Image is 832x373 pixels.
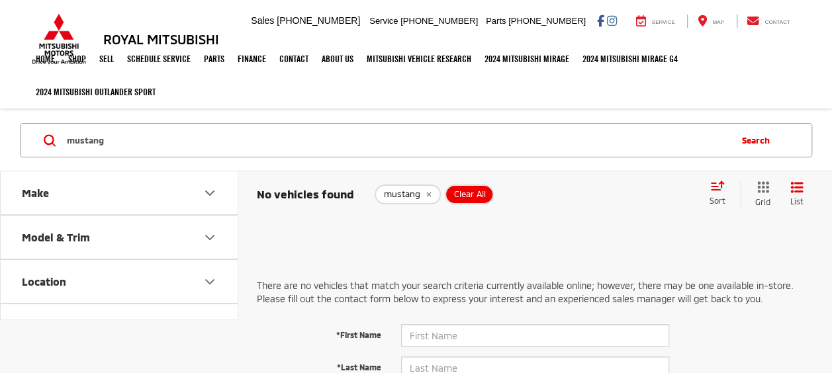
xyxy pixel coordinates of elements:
label: *First Name [247,324,391,341]
span: Contact [764,19,790,25]
span: [PHONE_NUMBER] [400,16,478,26]
button: Clear All [445,184,494,204]
span: List [790,196,804,207]
a: Finance [231,42,273,75]
div: Model & Trim [202,229,218,245]
div: Dealership [22,319,76,332]
a: Sell [93,42,120,75]
span: Grid [755,196,770,208]
p: There are no vehicles that match your search criteria currently available online; however, there ... [257,279,813,306]
a: About Us [315,42,360,75]
label: *Last Name [247,356,391,373]
a: Contact [273,42,315,75]
a: Shop [62,42,93,75]
span: mustang [384,188,420,199]
button: Select sort value [703,181,740,207]
span: Service [369,16,398,26]
a: Mitsubishi Vehicle Research [360,42,478,75]
input: Search by Make, Model, or Keyword [66,124,729,156]
div: Make [22,186,49,199]
a: Parts: Opens in a new tab [197,42,231,75]
button: Model & TrimModel & Trim [1,216,239,259]
span: Sort [710,196,725,205]
button: LocationLocation [1,260,239,303]
div: Make [202,185,218,200]
button: MakeMake [1,171,239,214]
a: 2024 Mitsubishi Outlander SPORT [29,75,162,108]
span: [PHONE_NUMBER] [277,15,360,26]
a: Schedule Service: Opens in a new tab [120,42,197,75]
a: 2024 Mitsubishi Mirage [478,42,576,75]
h3: Royal Mitsubishi [103,32,219,46]
a: Instagram: Click to visit our Instagram page [607,15,617,26]
span: No vehicles found [257,186,354,200]
a: Contact [737,15,800,28]
a: Map [687,15,733,28]
button: Grid View [740,181,780,208]
button: Search [729,124,789,157]
a: 2024 Mitsubishi Mirage G4 [576,42,684,75]
div: Location [22,275,66,288]
span: Parts [486,16,506,26]
div: Location [202,273,218,289]
input: First Name [401,324,670,347]
a: Facebook: Click to visit our Facebook page [597,15,604,26]
div: Model & Trim [22,231,90,243]
img: Mitsubishi [29,13,89,65]
button: DealershipDealership [1,304,239,347]
span: Clear All [454,188,486,199]
button: List View [780,181,813,208]
span: [PHONE_NUMBER] [508,16,586,26]
span: Sales [251,15,274,26]
div: Dealership [202,317,218,333]
a: Home [29,42,62,75]
span: Service [652,19,675,25]
button: remove mustang [375,184,441,204]
a: Service [626,15,685,28]
span: Map [712,19,723,25]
